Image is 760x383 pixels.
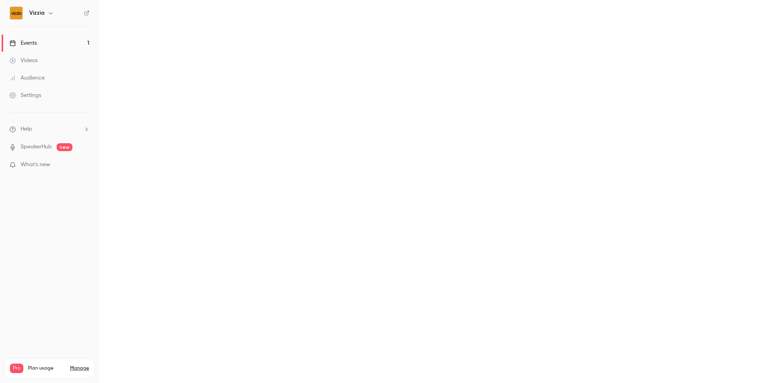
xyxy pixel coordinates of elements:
[9,125,89,133] li: help-dropdown-opener
[9,74,45,82] div: Audience
[21,143,52,151] a: SpeakerHub
[29,9,44,17] h6: Vizzia
[57,143,72,151] span: new
[9,91,41,99] div: Settings
[9,39,37,47] div: Events
[10,364,23,373] span: Pro
[80,161,89,169] iframe: Noticeable Trigger
[21,161,50,169] span: What's new
[70,365,89,372] a: Manage
[10,7,23,19] img: Vizzia
[28,365,65,372] span: Plan usage
[9,57,38,64] div: Videos
[21,125,32,133] span: Help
